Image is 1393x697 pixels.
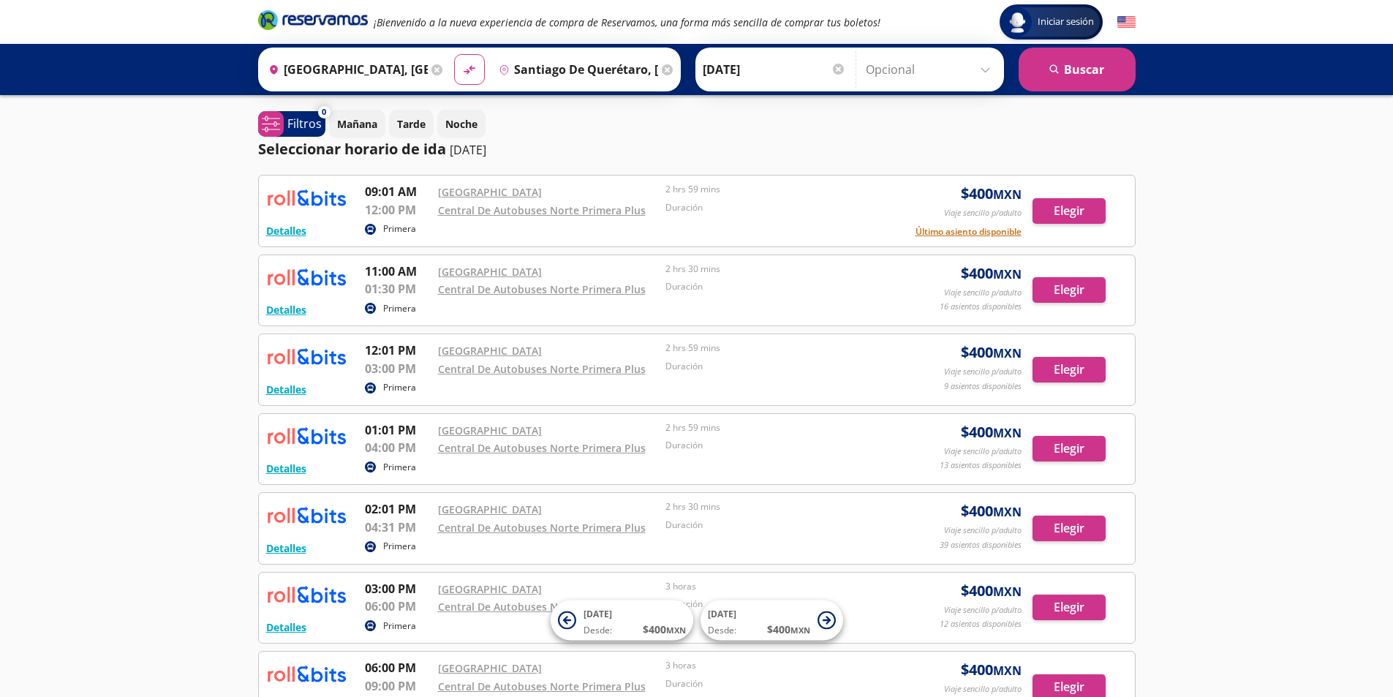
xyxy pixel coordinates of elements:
[365,500,431,518] p: 02:01 PM
[397,116,426,132] p: Tarde
[551,600,693,641] button: [DATE]Desde:$400MXN
[665,342,886,355] p: 2 hrs 59 mins
[266,223,306,238] button: Detalles
[1117,13,1136,31] button: English
[438,265,542,279] a: [GEOGRAPHIC_DATA]
[940,618,1022,630] p: 12 asientos disponibles
[438,661,542,675] a: [GEOGRAPHIC_DATA]
[944,604,1022,617] p: Viaje sencillo p/adulto
[383,619,416,633] p: Primera
[365,421,431,439] p: 01:01 PM
[961,342,1022,363] span: $ 400
[665,263,886,276] p: 2 hrs 30 mins
[365,342,431,359] p: 12:01 PM
[266,540,306,556] button: Detalles
[1033,595,1106,620] button: Elegir
[944,524,1022,537] p: Viaje sencillo p/adulto
[1019,48,1136,91] button: Buscar
[438,282,646,296] a: Central De Autobuses Norte Primera Plus
[365,659,431,677] p: 06:00 PM
[365,263,431,280] p: 11:00 AM
[266,500,347,530] img: RESERVAMOS
[258,111,325,137] button: 0Filtros
[944,287,1022,299] p: Viaje sencillo p/adulto
[365,201,431,219] p: 12:00 PM
[944,380,1022,393] p: 9 asientos disponibles
[437,110,486,138] button: Noche
[916,225,1022,238] button: Último asiento disponible
[258,138,446,160] p: Seleccionar horario de ida
[337,116,377,132] p: Mañana
[287,115,322,132] p: Filtros
[438,185,542,199] a: [GEOGRAPHIC_DATA]
[438,679,646,693] a: Central De Autobuses Norte Primera Plus
[665,598,886,611] p: Duración
[1033,436,1106,461] button: Elegir
[1033,516,1106,541] button: Elegir
[665,183,886,196] p: 2 hrs 59 mins
[584,624,612,637] span: Desde:
[365,439,431,456] p: 04:00 PM
[438,600,646,614] a: Central De Autobuses Norte Primera Plus
[584,608,612,620] span: [DATE]
[365,360,431,377] p: 03:00 PM
[263,51,428,88] input: Buscar Origen
[383,302,416,315] p: Primera
[365,519,431,536] p: 04:31 PM
[365,580,431,598] p: 03:00 PM
[940,459,1022,472] p: 13 asientos disponibles
[961,500,1022,522] span: $ 400
[266,580,347,609] img: RESERVAMOS
[266,302,306,317] button: Detalles
[665,677,886,690] p: Duración
[643,622,686,637] span: $ 400
[961,421,1022,443] span: $ 400
[701,600,843,641] button: [DATE]Desde:$400MXN
[438,502,542,516] a: [GEOGRAPHIC_DATA]
[266,342,347,371] img: RESERVAMOS
[493,51,658,88] input: Buscar Destino
[993,425,1022,441] small: MXN
[944,683,1022,696] p: Viaje sencillo p/adulto
[258,9,368,31] i: Brand Logo
[445,116,477,132] p: Noche
[438,362,646,376] a: Central De Autobuses Norte Primera Plus
[767,622,810,637] span: $ 400
[438,582,542,596] a: [GEOGRAPHIC_DATA]
[383,222,416,236] p: Primera
[1032,15,1100,29] span: Iniciar sesión
[993,266,1022,282] small: MXN
[389,110,434,138] button: Tarde
[266,382,306,397] button: Detalles
[944,366,1022,378] p: Viaje sencillo p/adulto
[944,445,1022,458] p: Viaje sencillo p/adulto
[790,625,810,636] small: MXN
[266,659,347,688] img: RESERVAMOS
[961,659,1022,681] span: $ 400
[329,110,385,138] button: Mañana
[993,187,1022,203] small: MXN
[940,539,1022,551] p: 39 asientos disponibles
[665,500,886,513] p: 2 hrs 30 mins
[266,183,347,212] img: RESERVAMOS
[1033,357,1106,383] button: Elegir
[383,381,416,394] p: Primera
[450,141,486,159] p: [DATE]
[866,51,997,88] input: Opcional
[993,584,1022,600] small: MXN
[944,207,1022,219] p: Viaje sencillo p/adulto
[993,663,1022,679] small: MXN
[1033,277,1106,303] button: Elegir
[258,9,368,35] a: Brand Logo
[665,201,886,214] p: Duración
[665,580,886,593] p: 3 horas
[961,263,1022,285] span: $ 400
[1033,198,1106,224] button: Elegir
[665,280,886,293] p: Duración
[666,625,686,636] small: MXN
[383,540,416,553] p: Primera
[961,580,1022,602] span: $ 400
[438,203,646,217] a: Central De Autobuses Norte Primera Plus
[940,301,1022,313] p: 16 asientos disponibles
[365,598,431,615] p: 06:00 PM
